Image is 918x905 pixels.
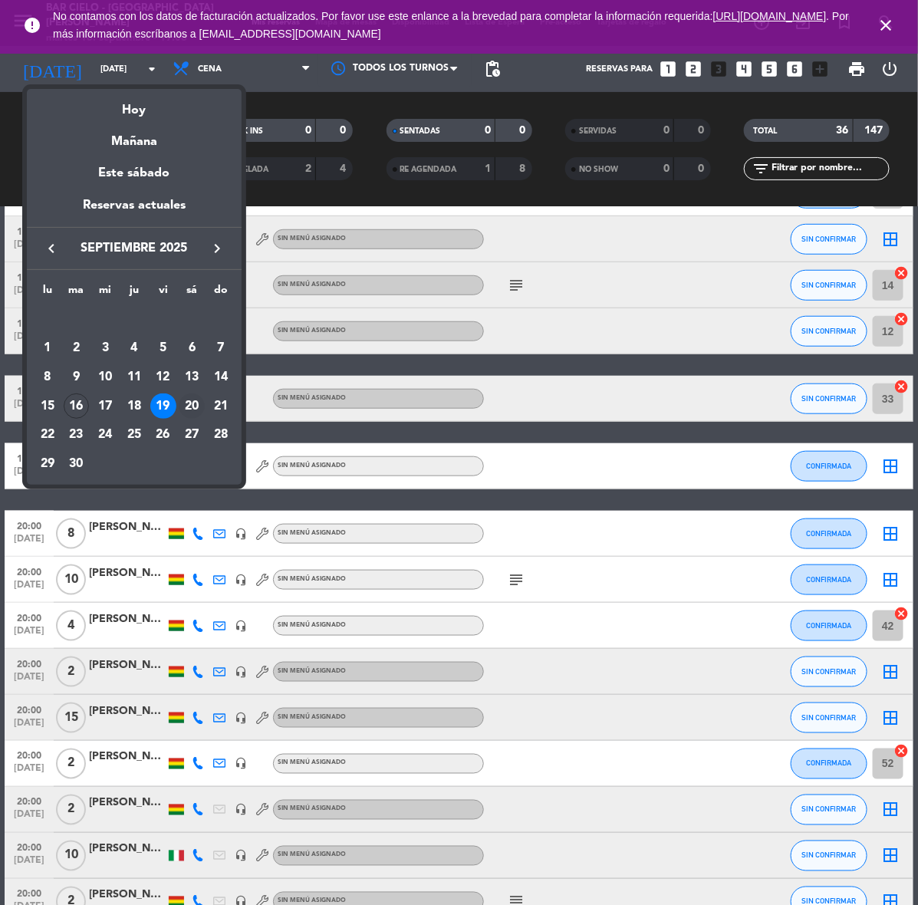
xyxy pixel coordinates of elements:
div: 10 [92,364,118,390]
div: 25 [121,422,147,448]
div: 28 [208,422,234,448]
td: 11 de septiembre de 2025 [120,363,149,392]
td: 14 de septiembre de 2025 [206,363,235,392]
div: Este sábado [27,152,242,195]
th: miércoles [90,281,120,305]
td: 23 de septiembre de 2025 [62,420,91,449]
td: 17 de septiembre de 2025 [90,392,120,421]
div: 23 [64,422,90,448]
div: 17 [92,393,118,420]
td: 4 de septiembre de 2025 [120,334,149,363]
td: 1 de septiembre de 2025 [33,334,62,363]
th: domingo [206,281,235,305]
th: martes [62,281,91,305]
div: 9 [64,364,90,390]
div: 18 [121,393,147,420]
div: 7 [208,335,234,361]
div: Mañana [27,120,242,152]
div: 14 [208,364,234,390]
td: 12 de septiembre de 2025 [149,363,178,392]
div: 15 [35,393,61,420]
div: 22 [35,422,61,448]
td: 28 de septiembre de 2025 [206,420,235,449]
td: 7 de septiembre de 2025 [206,334,235,363]
td: 16 de septiembre de 2025 [62,392,91,421]
div: 4 [121,335,147,361]
div: 19 [150,393,176,420]
th: lunes [33,281,62,305]
td: 13 de septiembre de 2025 [177,363,206,392]
button: keyboard_arrow_right [203,239,231,258]
i: keyboard_arrow_left [42,239,61,258]
div: 8 [35,364,61,390]
td: 10 de septiembre de 2025 [90,363,120,392]
th: jueves [120,281,149,305]
div: 29 [35,451,61,477]
td: 22 de septiembre de 2025 [33,420,62,449]
th: sábado [177,281,206,305]
div: 24 [92,422,118,448]
div: 2 [64,335,90,361]
td: 25 de septiembre de 2025 [120,420,149,449]
div: 6 [179,335,205,361]
td: 29 de septiembre de 2025 [33,449,62,479]
span: septiembre 2025 [65,239,203,258]
td: 21 de septiembre de 2025 [206,392,235,421]
td: 15 de septiembre de 2025 [33,392,62,421]
td: 26 de septiembre de 2025 [149,420,178,449]
td: 24 de septiembre de 2025 [90,420,120,449]
div: 26 [150,422,176,448]
td: 6 de septiembre de 2025 [177,334,206,363]
div: 12 [150,364,176,390]
div: 30 [64,451,90,477]
div: 3 [92,335,118,361]
div: 16 [64,393,90,420]
td: 3 de septiembre de 2025 [90,334,120,363]
button: keyboard_arrow_left [38,239,65,258]
td: 2 de septiembre de 2025 [62,334,91,363]
td: SEP. [33,305,235,334]
td: 30 de septiembre de 2025 [62,449,91,479]
td: 27 de septiembre de 2025 [177,420,206,449]
td: 8 de septiembre de 2025 [33,363,62,392]
div: 27 [179,422,205,448]
i: keyboard_arrow_right [208,239,226,258]
div: 21 [208,393,234,420]
th: viernes [149,281,178,305]
div: Hoy [27,89,242,120]
div: 11 [121,364,147,390]
div: Reservas actuales [27,196,242,227]
td: 9 de septiembre de 2025 [62,363,91,392]
td: 20 de septiembre de 2025 [177,392,206,421]
td: 5 de septiembre de 2025 [149,334,178,363]
div: 1 [35,335,61,361]
div: 5 [150,335,176,361]
td: 19 de septiembre de 2025 [149,392,178,421]
div: 13 [179,364,205,390]
td: 18 de septiembre de 2025 [120,392,149,421]
div: 20 [179,393,205,420]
